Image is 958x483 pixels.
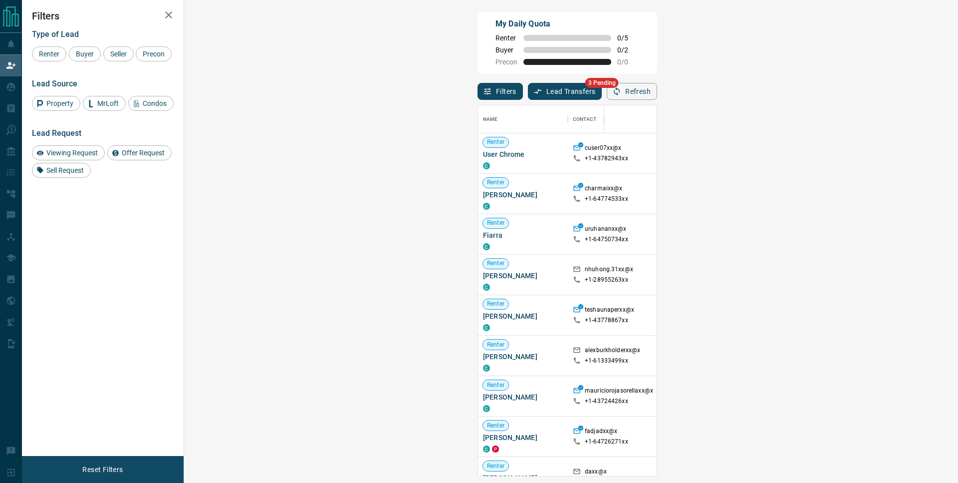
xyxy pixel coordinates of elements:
[483,138,508,146] span: Renter
[139,50,168,58] span: Precon
[478,105,568,133] div: Name
[107,145,172,160] div: Offer Request
[32,79,77,88] span: Lead Source
[585,306,634,316] p: teshaunaperxx@x
[585,265,633,276] p: nhuhong.31xx@x
[495,34,517,42] span: Renter
[585,144,621,154] p: cuser07xx@x
[483,381,508,390] span: Renter
[585,184,622,195] p: charmaixx@x
[43,166,87,174] span: Sell Request
[585,78,619,88] span: 3 Pending
[573,105,596,133] div: Contact
[585,195,628,203] p: +1- 64774533xx
[43,99,77,107] span: Property
[495,18,639,30] p: My Daily Quota
[528,83,602,100] button: Lead Transfers
[32,10,174,22] h2: Filters
[585,438,628,446] p: +1- 64726271xx
[94,99,122,107] span: MrLoft
[585,387,653,397] p: mauriciorojasorellaxx@x
[483,473,563,483] span: [PERSON_NAME]
[483,462,508,471] span: Renter
[139,99,170,107] span: Condos
[83,96,126,111] div: MrLoft
[483,422,508,430] span: Renter
[617,34,639,42] span: 0 / 5
[483,219,508,227] span: Renter
[118,149,168,157] span: Offer Request
[69,46,101,61] div: Buyer
[495,46,517,54] span: Buyer
[43,149,101,157] span: Viewing Request
[483,178,508,187] span: Renter
[32,96,80,111] div: Property
[32,46,66,61] div: Renter
[495,58,517,66] span: Precon
[483,433,563,443] span: [PERSON_NAME]
[107,50,130,58] span: Seller
[483,190,563,200] span: [PERSON_NAME]
[585,468,607,478] p: daxx@x
[492,446,499,453] div: property.ca
[617,58,639,66] span: 0 / 0
[483,392,563,402] span: [PERSON_NAME]
[617,46,639,54] span: 0 / 2
[483,446,490,453] div: condos.ca
[483,230,563,240] span: Fiarra
[585,235,628,244] p: +1- 64750734xx
[483,105,498,133] div: Name
[585,276,628,284] p: +1- 28955263xx
[103,46,134,61] div: Seller
[483,284,490,291] div: condos.ca
[585,397,628,406] p: +1- 43724426xx
[32,128,81,138] span: Lead Request
[585,225,627,235] p: uruhananxx@x
[585,357,628,365] p: +1- 61333499xx
[32,163,91,178] div: Sell Request
[478,83,523,100] button: Filters
[72,50,97,58] span: Buyer
[483,300,508,308] span: Renter
[483,162,490,169] div: condos.ca
[483,365,490,372] div: condos.ca
[35,50,63,58] span: Renter
[483,341,508,349] span: Renter
[483,271,563,281] span: [PERSON_NAME]
[483,352,563,362] span: [PERSON_NAME]
[483,311,563,321] span: [PERSON_NAME]
[585,316,628,325] p: +1- 43778867xx
[483,243,490,250] div: condos.ca
[128,96,174,111] div: Condos
[585,346,640,357] p: alexburkholderxx@x
[76,461,129,478] button: Reset Filters
[607,83,657,100] button: Refresh
[585,154,628,163] p: +1- 43782943xx
[32,29,79,39] span: Type of Lead
[483,203,490,210] div: condos.ca
[32,145,105,160] div: Viewing Request
[483,259,508,268] span: Renter
[483,405,490,412] div: condos.ca
[136,46,172,61] div: Precon
[585,427,617,438] p: fadjadxx@x
[483,324,490,331] div: condos.ca
[483,149,563,159] span: User Chrome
